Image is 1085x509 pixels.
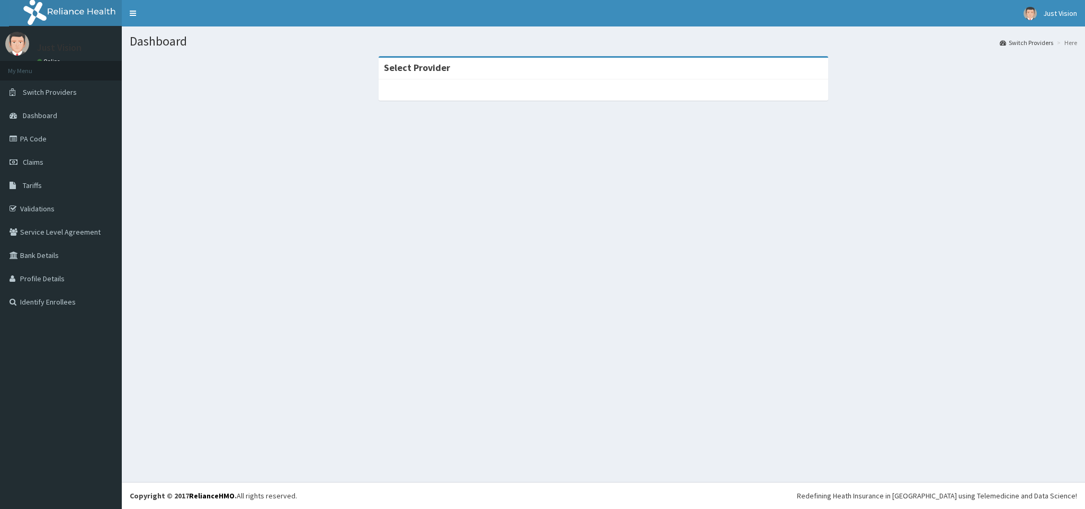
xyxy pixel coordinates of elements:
[1054,38,1077,47] li: Here
[1000,38,1053,47] a: Switch Providers
[37,43,82,52] p: Just Vision
[130,34,1077,48] h1: Dashboard
[23,111,57,120] span: Dashboard
[1024,7,1037,20] img: User Image
[189,491,235,501] a: RelianceHMO
[5,32,29,56] img: User Image
[23,181,42,190] span: Tariffs
[1043,8,1077,18] span: Just Vision
[384,61,450,74] strong: Select Provider
[130,491,237,501] strong: Copyright © 2017 .
[37,58,62,65] a: Online
[797,490,1077,501] div: Redefining Heath Insurance in [GEOGRAPHIC_DATA] using Telemedicine and Data Science!
[23,157,43,167] span: Claims
[122,482,1085,509] footer: All rights reserved.
[23,87,77,97] span: Switch Providers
